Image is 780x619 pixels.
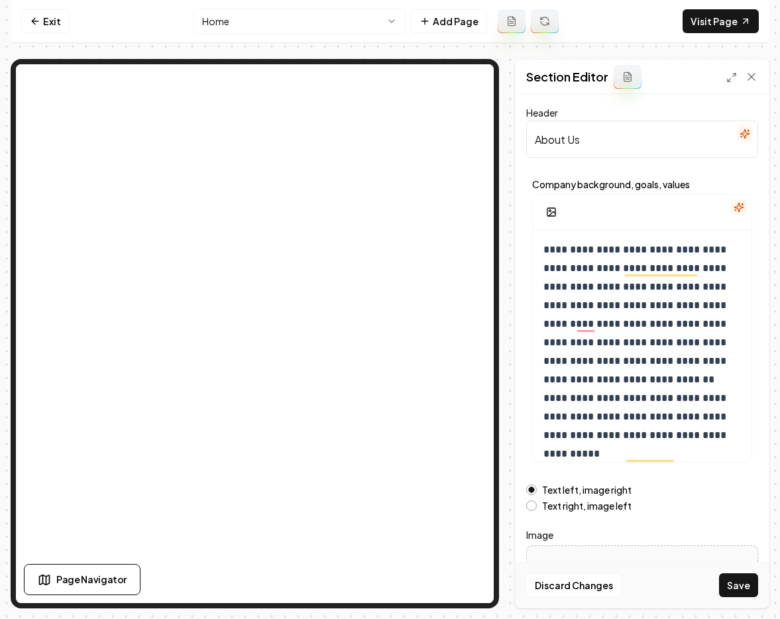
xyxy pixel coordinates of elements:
a: Exit [21,9,70,33]
label: Text left, image right [542,485,632,494]
button: Regenerate page [531,9,559,33]
button: Add admin section prompt [614,65,641,89]
button: Add admin page prompt [498,9,526,33]
button: Add Image [538,200,565,224]
button: Discard Changes [526,573,622,597]
div: To enrich screen reader interactions, please activate Accessibility in Grammarly extension settings [533,230,752,484]
label: Text right, image left [542,501,632,510]
label: Image [526,527,758,543]
a: Visit Page [683,9,759,33]
iframe: To enrich screen reader interactions, please activate Accessibility in Grammarly extension settings [16,64,494,603]
label: Header [526,107,558,119]
span: Page Navigator [56,573,127,587]
label: Company background, goals, values [532,180,752,189]
button: Save [719,573,758,597]
button: Page Navigator [24,564,140,595]
button: Add Page [411,9,487,33]
input: Header [526,121,758,158]
h2: Section Editor [526,68,608,86]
